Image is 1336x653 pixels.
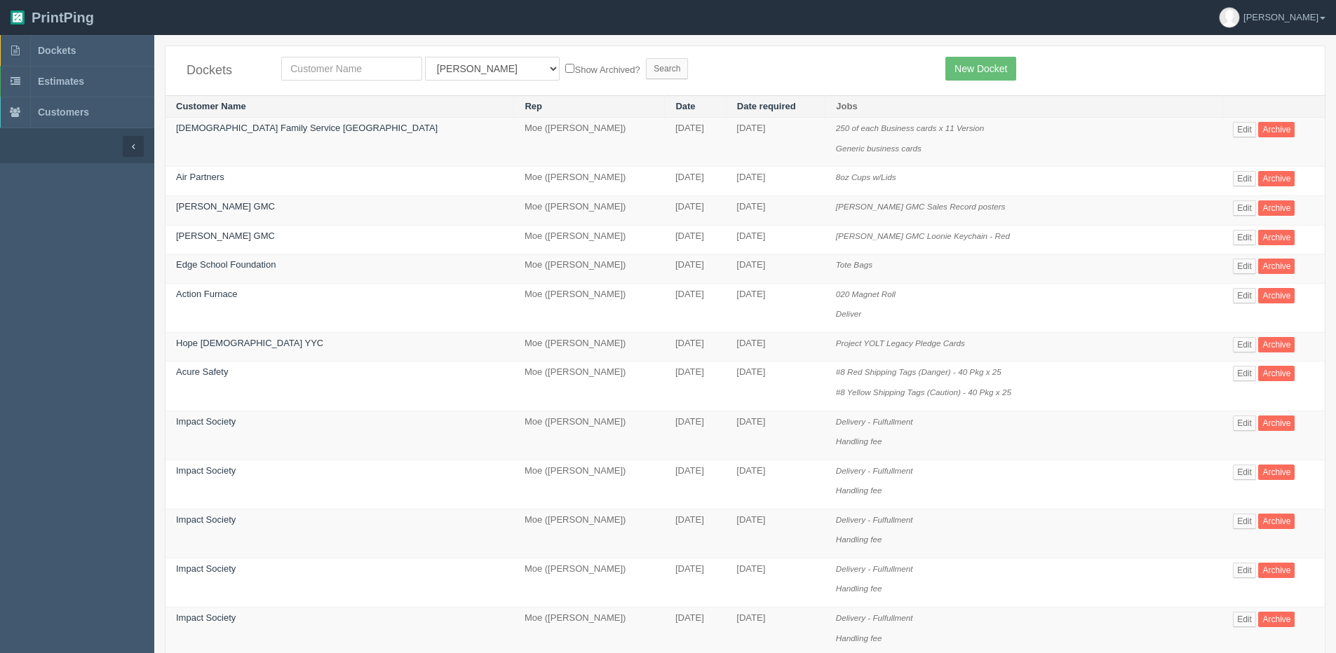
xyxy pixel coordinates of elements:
a: Hope [DEMOGRAPHIC_DATA] YYC [176,338,323,348]
a: Archive [1258,366,1295,381]
td: Moe ([PERSON_NAME]) [514,225,665,254]
label: Show Archived? [565,61,640,77]
i: Handling fee [836,535,882,544]
i: Handling fee [836,584,882,593]
a: Impact Society [176,416,236,427]
a: Archive [1258,259,1295,274]
a: Edit [1233,563,1256,578]
a: Edit [1233,415,1256,431]
img: logo-3e63b451c926e2ac314895c53de4908e5d424f24456219fb08d385ab2e579770.png [11,11,25,25]
a: Rep [525,101,542,111]
a: Edit [1233,259,1256,274]
i: #8 Yellow Shipping Tags (Caution) - 40 Pkg x 25 [836,387,1011,397]
span: Estimates [38,76,84,87]
a: Date required [737,101,796,111]
i: [PERSON_NAME] GMC Loonie Keychain - Red [836,231,1010,240]
i: Generic business cards [836,144,922,153]
td: [DATE] [726,254,825,284]
i: 250 of each Business cards x 11 Version [836,123,984,132]
a: Acure Safety [176,366,228,377]
i: Handling fee [836,486,882,495]
i: 020 Magnet Roll [836,289,896,298]
td: [DATE] [726,196,825,226]
td: Moe ([PERSON_NAME]) [514,332,665,362]
i: Handling fee [836,437,882,446]
a: Action Furnace [176,289,237,299]
a: Archive [1258,200,1295,216]
i: #8 Red Shipping Tags (Danger) - 40 Pkg x 25 [836,367,1001,376]
i: Project YOLT Legacy Pledge Cards [836,338,965,348]
i: 8oz Cups w/Lids [836,172,896,181]
a: Edit [1233,171,1256,186]
a: Customer Name [176,101,246,111]
td: [DATE] [665,283,726,332]
a: Archive [1258,171,1295,186]
a: Archive [1258,415,1295,431]
a: [PERSON_NAME] GMC [176,201,275,212]
a: Edge School Foundation [176,259,276,270]
td: [DATE] [726,411,825,460]
img: avatar_default-7531ab5dedf162e01f1e0bb0964e6a185e93c5c22dfe317fb01d7f8cd2b1632c.jpg [1220,8,1239,27]
a: Edit [1233,122,1256,137]
span: Customers [38,106,89,118]
a: [DEMOGRAPHIC_DATA] Family Service [GEOGRAPHIC_DATA] [176,123,438,133]
td: Moe ([PERSON_NAME]) [514,411,665,460]
a: Impact Society [176,612,236,623]
td: Moe ([PERSON_NAME]) [514,254,665,284]
a: Archive [1258,465,1295,480]
td: [DATE] [665,254,726,284]
a: Edit [1233,514,1256,529]
td: [DATE] [665,362,726,411]
td: [DATE] [665,167,726,196]
td: [DATE] [726,225,825,254]
a: Archive [1258,230,1295,245]
td: Moe ([PERSON_NAME]) [514,509,665,558]
td: [DATE] [665,225,726,254]
th: Jobs [825,95,1222,118]
a: Edit [1233,612,1256,627]
a: Edit [1233,465,1256,480]
td: [DATE] [665,558,726,607]
td: [DATE] [726,167,825,196]
a: Archive [1258,288,1295,303]
td: [DATE] [726,460,825,509]
td: Moe ([PERSON_NAME]) [514,460,665,509]
a: Air Partners [176,172,224,182]
i: Delivery - Fulfullment [836,515,913,524]
input: Search [646,58,688,79]
i: Delivery - Fulfullment [836,466,913,475]
i: Tote Bags [836,260,872,269]
td: [DATE] [726,332,825,362]
a: Archive [1258,563,1295,578]
td: Moe ([PERSON_NAME]) [514,283,665,332]
td: Moe ([PERSON_NAME]) [514,558,665,607]
a: Edit [1233,337,1256,352]
a: Edit [1233,288,1256,303]
td: [DATE] [726,558,825,607]
td: Moe ([PERSON_NAME]) [514,118,665,167]
a: Date [675,101,695,111]
a: Edit [1233,200,1256,216]
td: [DATE] [665,509,726,558]
td: [DATE] [726,362,825,411]
input: Customer Name [281,57,422,81]
td: [DATE] [665,411,726,460]
i: Delivery - Fulfullment [836,613,913,622]
td: [DATE] [665,332,726,362]
a: Archive [1258,514,1295,529]
a: New Docket [945,57,1016,81]
a: Impact Society [176,465,236,476]
td: [DATE] [726,283,825,332]
a: Edit [1233,230,1256,245]
a: Archive [1258,122,1295,137]
td: [DATE] [665,118,726,167]
td: [DATE] [726,118,825,167]
i: Delivery - Fulfullment [836,564,913,573]
span: Dockets [38,45,76,56]
i: Handling fee [836,633,882,642]
a: Impact Society [176,563,236,574]
input: Show Archived? [565,64,574,73]
td: Moe ([PERSON_NAME]) [514,196,665,226]
h4: Dockets [187,64,260,78]
a: [PERSON_NAME] GMC [176,231,275,241]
